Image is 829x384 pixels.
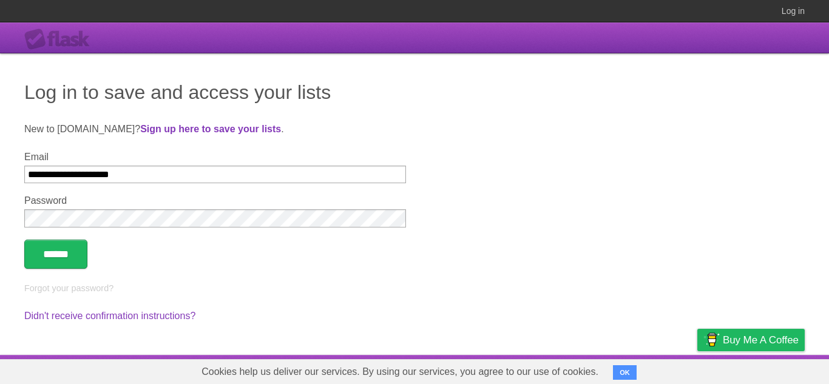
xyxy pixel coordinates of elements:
[24,311,195,321] a: Didn't receive confirmation instructions?
[24,122,805,136] p: New to [DOMAIN_NAME]? .
[24,78,805,107] h1: Log in to save and access your lists
[24,283,113,293] a: Forgot your password?
[703,329,720,350] img: Buy me a coffee
[140,124,281,134] a: Sign up here to save your lists
[24,195,406,206] label: Password
[640,358,667,381] a: Terms
[576,358,625,381] a: Developers
[723,329,799,351] span: Buy me a coffee
[24,29,97,50] div: Flask
[536,358,561,381] a: About
[728,358,805,381] a: Suggest a feature
[24,152,406,163] label: Email
[189,360,611,384] span: Cookies help us deliver our services. By using our services, you agree to our use of cookies.
[682,358,713,381] a: Privacy
[697,329,805,351] a: Buy me a coffee
[613,365,637,380] button: OK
